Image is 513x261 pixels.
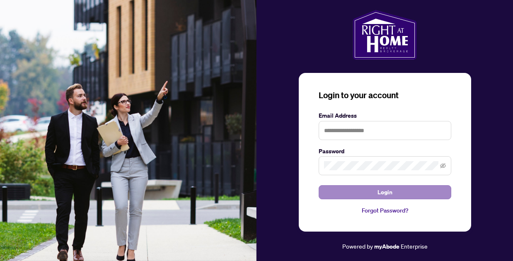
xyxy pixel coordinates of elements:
[353,10,417,60] img: ma-logo
[319,206,451,215] a: Forgot Password?
[319,111,451,120] label: Email Address
[319,147,451,156] label: Password
[342,242,373,250] span: Powered by
[377,186,392,199] span: Login
[319,89,451,101] h3: Login to your account
[374,242,399,251] a: myAbode
[440,163,446,169] span: eye-invisible
[319,185,451,199] button: Login
[401,242,428,250] span: Enterprise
